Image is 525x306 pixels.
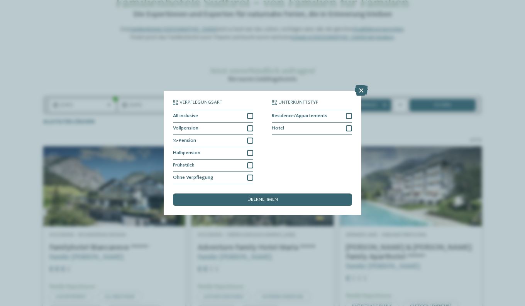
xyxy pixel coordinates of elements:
span: Residence/Appartements [272,114,327,119]
span: All inclusive [173,114,198,119]
span: Unterkunftstyp [278,100,318,105]
span: Frühstück [173,163,194,168]
span: Vollpension [173,126,198,131]
span: Ohne Verpflegung [173,175,213,180]
span: Hotel [272,126,284,131]
span: Verpflegungsart [180,100,222,105]
span: übernehmen [247,197,278,202]
span: ¾-Pension [173,138,196,143]
span: Halbpension [173,151,200,156]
